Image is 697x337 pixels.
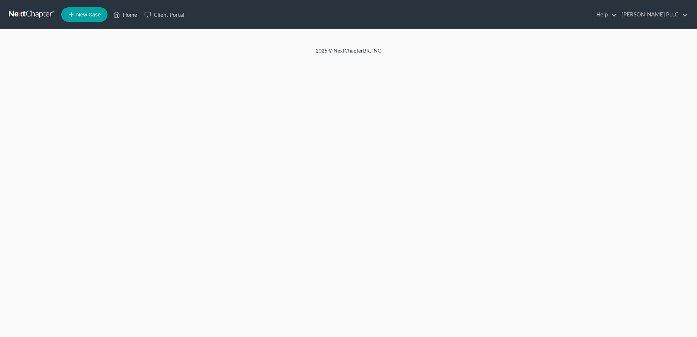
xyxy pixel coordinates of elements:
[593,8,617,21] a: Help
[618,8,688,21] a: [PERSON_NAME] PLLC
[61,7,108,22] new-legal-case-button: New Case
[141,47,556,60] div: 2025 © NextChapterBK, INC
[141,8,188,21] a: Client Portal
[110,8,141,21] a: Home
